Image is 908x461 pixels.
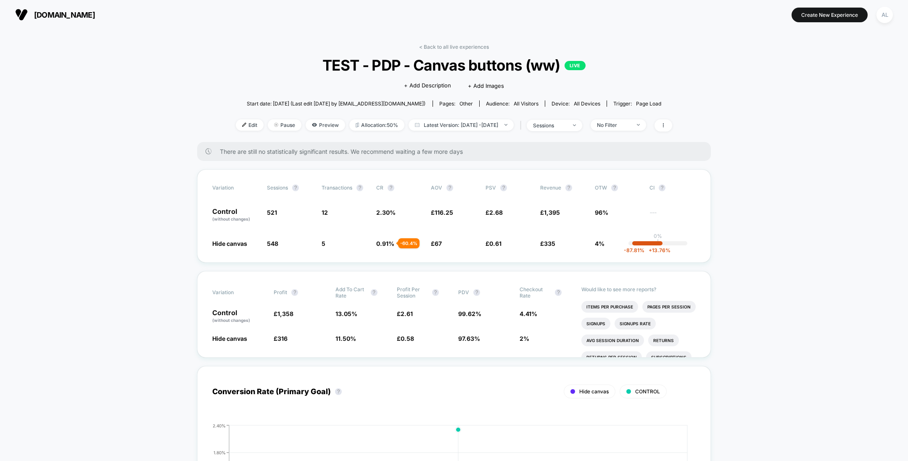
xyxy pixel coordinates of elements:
[415,123,420,127] img: calendar
[615,318,656,329] li: Signups Rate
[581,301,638,313] li: Items Per Purchase
[595,184,641,191] span: OTW
[459,100,473,107] span: other
[579,388,609,395] span: Hide canvas
[657,239,659,245] p: |
[397,310,413,317] span: £
[242,123,246,127] img: edit
[267,209,277,216] span: 521
[792,8,868,22] button: Create New Experience
[613,100,661,107] div: Trigger:
[212,184,259,191] span: Variation
[514,100,538,107] span: All Visitors
[322,184,352,191] span: Transactions
[636,100,661,107] span: Page Load
[595,209,608,216] span: 96%
[637,124,640,126] img: end
[458,310,481,317] span: 99.62 %
[642,301,696,313] li: Pages Per Session
[213,423,226,428] tspan: 2.40%
[335,388,342,395] button: ?
[540,240,555,247] span: £
[212,318,250,323] span: (without changes)
[431,240,442,247] span: £
[581,351,642,363] li: Returns Per Session
[376,209,396,216] span: 2.30 %
[404,82,451,90] span: + Add Description
[322,209,328,216] span: 12
[291,289,298,296] button: ?
[520,335,529,342] span: 2 %
[504,124,507,126] img: end
[306,119,345,131] span: Preview
[649,210,696,222] span: ---
[397,286,428,299] span: Profit Per Session
[565,184,572,191] button: ?
[212,286,259,299] span: Variation
[654,233,662,239] p: 0%
[212,216,250,221] span: (without changes)
[648,335,679,346] li: Returns
[486,184,496,191] span: PSV
[274,289,287,295] span: Profit
[274,335,288,342] span: £
[322,240,325,247] span: 5
[644,247,670,253] span: 13.76 %
[335,310,357,317] span: 13.05 %
[486,100,538,107] div: Audience:
[555,289,562,296] button: ?
[544,209,560,216] span: 1,395
[649,247,652,253] span: +
[371,289,377,296] button: ?
[581,318,610,329] li: Signups
[520,310,537,317] span: 4.41 %
[486,209,503,216] span: £
[274,310,293,317] span: £
[874,6,895,24] button: AL
[401,335,414,342] span: 0.58
[247,100,425,107] span: Start date: [DATE] (Last edit [DATE] by [EMAIL_ADDRESS][DOMAIN_NAME])
[473,289,480,296] button: ?
[595,240,604,247] span: 4%
[486,240,502,247] span: £
[540,184,561,191] span: Revenue
[267,184,288,191] span: Sessions
[401,310,413,317] span: 2.61
[646,351,692,363] li: Subscriptions
[376,184,383,191] span: CR
[376,240,394,247] span: 0.91 %
[220,148,694,155] span: There are still no statistically significant results. We recommend waiting a few more days
[435,209,453,216] span: 116.25
[15,8,28,21] img: Visually logo
[431,209,453,216] span: £
[212,335,247,342] span: Hide canvas
[409,119,514,131] span: Latest Version: [DATE] - [DATE]
[212,240,247,247] span: Hide canvas
[419,44,489,50] a: < Back to all live experiences
[544,240,555,247] span: 335
[458,335,480,342] span: 97.63 %
[446,184,453,191] button: ?
[574,100,600,107] span: all devices
[624,247,644,253] span: -87.81 %
[597,122,631,128] div: No Filter
[432,289,439,296] button: ?
[500,184,507,191] button: ?
[349,119,404,131] span: Allocation: 50%
[397,335,414,342] span: £
[268,119,301,131] span: Pause
[335,286,367,299] span: Add To Cart Rate
[258,56,650,74] span: TEST - PDP - Canvas buttons (ww)
[214,450,226,455] tspan: 1.80%
[573,124,576,126] img: end
[398,238,420,248] div: - 60.4 %
[581,286,696,292] p: Would like to see more reports?
[489,209,503,216] span: 2.68
[533,122,567,129] div: sessions
[356,123,359,127] img: rebalance
[520,286,551,299] span: Checkout Rate
[489,240,502,247] span: 0.61
[611,184,618,191] button: ?
[540,209,560,216] span: £
[876,7,893,23] div: AL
